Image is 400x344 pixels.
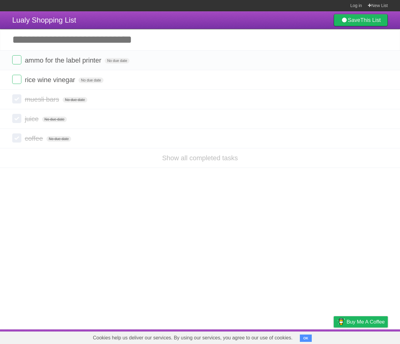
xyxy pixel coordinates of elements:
[334,14,388,26] a: SaveThis List
[326,331,342,342] a: Privacy
[337,317,345,327] img: Buy me a coffee
[87,332,299,344] span: Cookies help us deliver our services. By using our services, you agree to our use of cookies.
[334,316,388,328] a: Buy me a coffee
[42,117,67,122] span: No due date
[273,331,297,342] a: Developers
[78,78,103,83] span: No due date
[25,76,77,84] span: rice wine vinegar
[349,331,388,342] a: Suggest a feature
[360,17,381,23] b: This List
[25,135,45,142] span: coffee
[63,97,87,103] span: No due date
[25,115,40,123] span: juice
[12,114,21,123] label: Done
[12,133,21,143] label: Done
[25,96,60,103] span: muesli bars
[300,335,312,342] button: OK
[12,16,76,24] span: Lualy Shopping List
[347,317,385,327] span: Buy me a coffee
[12,55,21,64] label: Done
[12,75,21,84] label: Done
[305,331,318,342] a: Terms
[25,56,103,64] span: ammo for the label printer
[253,331,265,342] a: About
[46,136,71,142] span: No due date
[162,154,238,162] a: Show all completed tasks
[12,94,21,103] label: Done
[105,58,129,63] span: No due date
